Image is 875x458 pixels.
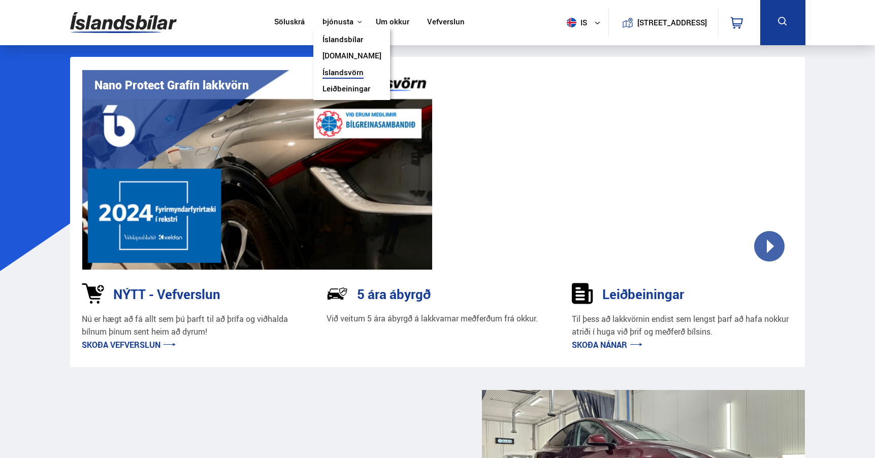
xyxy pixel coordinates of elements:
[614,8,712,37] a: [STREET_ADDRESS]
[82,283,104,304] img: 1kVRZhkadjUD8HsE.svg
[113,286,220,302] h3: NÝTT - Vefverslun
[327,283,348,304] img: NP-R9RrMhXQFCiaa.svg
[274,17,305,28] a: Söluskrá
[572,339,642,350] a: Skoða nánar
[602,286,684,302] h3: Leiðbeiningar
[322,35,363,46] a: Íslandsbílar
[322,84,370,95] a: Leiðbeiningar
[427,17,465,28] a: Vefverslun
[572,283,593,304] img: sDldwouBCQTERH5k.svg
[8,4,39,35] button: Opna LiveChat spjallviðmót
[322,51,381,62] a: [DOMAIN_NAME]
[376,17,409,28] a: Um okkur
[357,286,431,302] h3: 5 ára ábyrgð
[572,313,794,339] p: Til þess að lakkvörnin endist sem lengst þarf að hafa nokkur atriði í huga við þrif og meðferð bí...
[563,18,588,27] span: is
[641,18,703,27] button: [STREET_ADDRESS]
[82,313,304,339] p: Nú er hægt að fá allt sem þú þarft til að þrífa og viðhalda bílnum þínum sent heim að dyrum!
[563,8,608,38] button: is
[70,6,177,39] img: G0Ugv5HjCgRt.svg
[82,70,433,270] img: vI42ee_Copy_of_H.png
[322,17,353,27] button: Þjónusta
[94,78,249,92] h1: Nano Protect Grafín lakkvörn
[327,313,538,324] p: Við veitum 5 ára ábyrgð á lakkvarnar meðferðum frá okkur.
[322,68,364,79] a: Íslandsvörn
[82,339,176,350] a: Skoða vefverslun
[567,18,576,27] img: svg+xml;base64,PHN2ZyB4bWxucz0iaHR0cDovL3d3dy53My5vcmcvMjAwMC9zdmciIHdpZHRoPSI1MTIiIGhlaWdodD0iNT...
